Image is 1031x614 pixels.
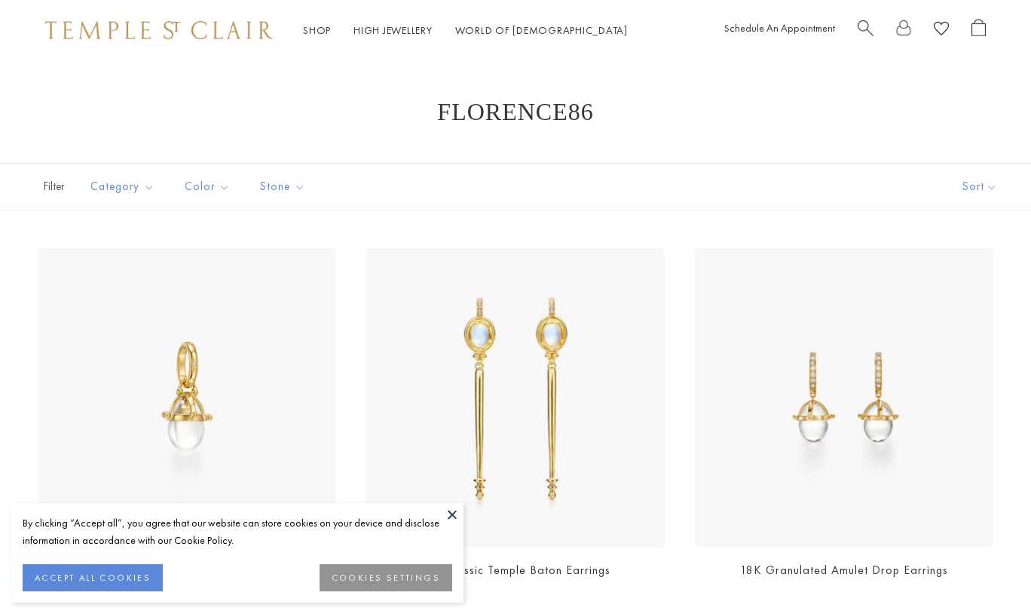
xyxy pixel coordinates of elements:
[320,564,452,591] button: COOKIES SETTINGS
[724,21,835,35] a: Schedule An Appointment
[455,23,628,37] a: World of [DEMOGRAPHIC_DATA]World of [DEMOGRAPHIC_DATA]
[23,514,452,549] div: By clicking “Accept all”, you agree that our website can store cookies on your device and disclos...
[740,562,948,578] a: 18K Granulated Amulet Drop Earrings
[956,543,1016,599] iframe: Gorgias live chat messenger
[38,248,336,547] a: 18K Granulated Amulet18K Granulated Amulet
[934,19,949,42] a: View Wishlist
[23,564,163,591] button: ACCEPT ALL COOKIES
[45,21,273,39] img: Temple St. Clair
[420,562,610,578] a: 18K Classic Temple Baton Earrings
[929,164,1031,210] button: Show sort by
[249,170,317,204] button: Stone
[353,23,433,37] a: High JewelleryHigh Jewellery
[252,177,317,196] span: Stone
[38,248,336,547] img: 18K Granulated Amulet
[173,170,241,204] button: Color
[695,248,993,547] img: 18K Granulated Amulet Drop Earrings
[858,19,873,42] a: Search
[366,248,665,547] img: 18K Classic Temple Baton Earrings
[177,177,241,196] span: Color
[695,248,993,547] a: 18K Granulated Amulet Drop Earrings18K Granulated Amulet Drop Earrings
[971,19,986,42] a: Open Shopping Bag
[83,177,166,196] span: Category
[366,248,665,547] a: 18K Classic Temple Baton Earrings18K Classic Temple Baton Earrings
[303,21,628,40] nav: Main navigation
[79,170,166,204] button: Category
[303,23,331,37] a: ShopShop
[60,98,971,125] h1: FLORENCE86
